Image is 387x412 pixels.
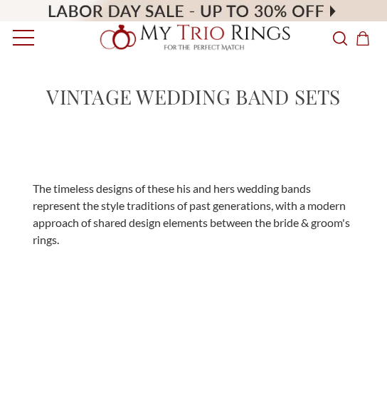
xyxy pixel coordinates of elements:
[93,18,295,57] a: My Trio Rings
[24,180,364,248] div: The timeless designs of these his and hers wedding bands represent the style traditions of past g...
[333,29,347,46] button: Search
[333,31,347,46] svg: Search
[356,31,370,46] svg: cart.cart_preview
[13,37,34,38] span: Toggle menu
[93,17,295,58] img: My Trio Rings
[46,82,340,112] h1: Vintage Wedding Band Sets
[356,29,378,46] a: Cart with 0 items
